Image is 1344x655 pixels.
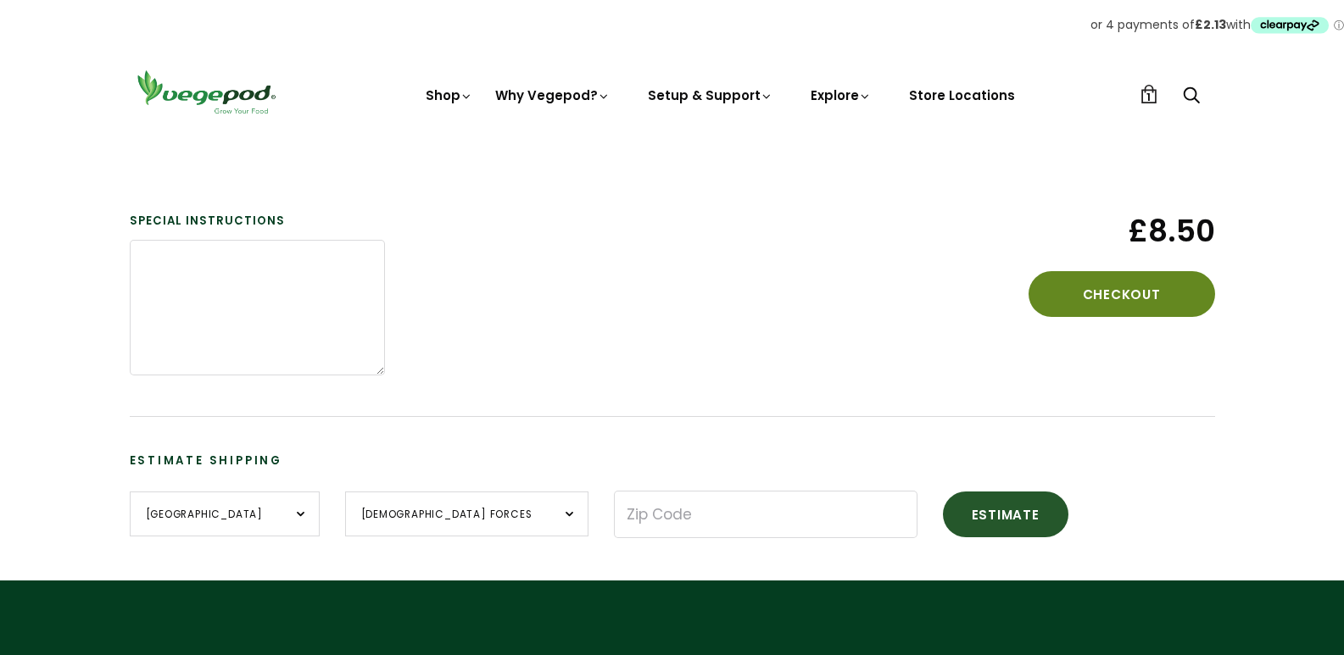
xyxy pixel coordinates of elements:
button: Checkout [1029,271,1215,317]
a: Store Locations [909,86,1015,104]
input: Zip Code [614,491,917,538]
button: Estimate [943,491,1068,537]
a: Why Vegepod? [495,86,611,104]
span: £8.50 [959,213,1214,249]
h3: Estimate Shipping [130,452,1215,469]
span: 1 [1146,89,1151,105]
select: Country [130,491,320,536]
select: Province [345,491,588,536]
label: Special instructions [130,213,385,230]
a: Explore [811,86,872,104]
a: Search [1183,87,1200,105]
a: Setup & Support [648,86,773,104]
a: 1 [1140,85,1158,103]
a: Shop [426,86,473,104]
img: Vegepod [130,68,282,116]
